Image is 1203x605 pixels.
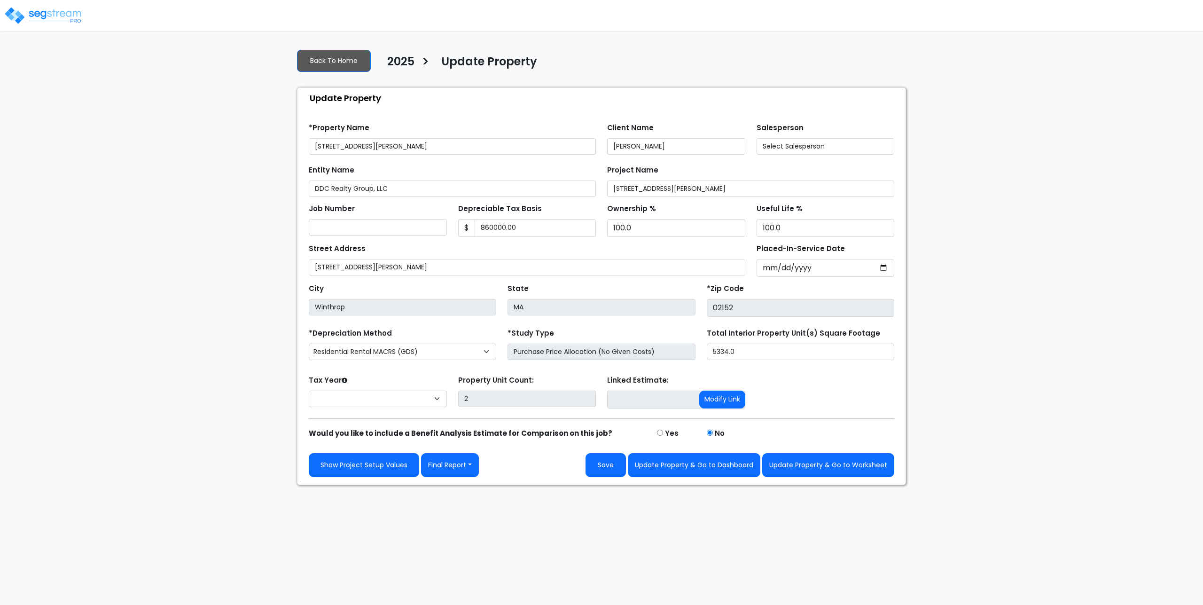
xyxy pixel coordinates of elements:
[309,375,347,386] label: Tax Year
[715,428,725,439] label: No
[757,204,803,214] label: Useful Life %
[586,453,626,477] button: Save
[302,88,906,108] div: Update Property
[707,328,880,339] label: Total Interior Property Unit(s) Square Footage
[607,181,894,197] input: Project Name
[458,391,596,407] input: Building Count
[441,55,537,71] h4: Update Property
[757,244,845,254] label: Placed-In-Service Date
[607,375,669,386] label: Linked Estimate:
[707,299,894,317] input: Zip Code
[309,181,596,197] input: Entity Name
[707,344,894,360] input: total square foot
[699,391,745,409] button: Modify Link
[4,6,84,25] img: logo_pro_r.png
[762,453,894,477] button: Update Property & Go to Worksheet
[309,283,324,294] label: City
[309,259,745,275] input: Street Address
[309,165,354,176] label: Entity Name
[309,453,419,477] a: Show Project Setup Values
[665,428,679,439] label: Yes
[757,123,804,134] label: Salesperson
[607,123,654,134] label: Client Name
[607,204,656,214] label: Ownership %
[757,219,895,237] input: Depreciation
[458,375,534,386] label: Property Unit Count:
[458,219,475,237] span: $
[309,428,612,438] strong: Would you like to include a Benefit Analysis Estimate for Comparison on this job?
[607,165,658,176] label: Project Name
[309,244,366,254] label: Street Address
[422,54,430,72] h3: >
[508,283,529,294] label: State
[421,453,479,477] button: Final Report
[309,328,392,339] label: *Depreciation Method
[309,123,369,134] label: *Property Name
[607,138,745,155] input: Client Name
[458,204,542,214] label: Depreciable Tax Basis
[297,50,371,72] a: Back To Home
[434,55,537,75] a: Update Property
[607,219,745,237] input: Ownership
[309,204,355,214] label: Job Number
[380,55,414,75] a: 2025
[508,328,554,339] label: *Study Type
[475,219,596,237] input: 0.00
[707,283,744,294] label: *Zip Code
[387,55,414,71] h4: 2025
[309,138,596,155] input: Property Name
[628,453,760,477] button: Update Property & Go to Dashboard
